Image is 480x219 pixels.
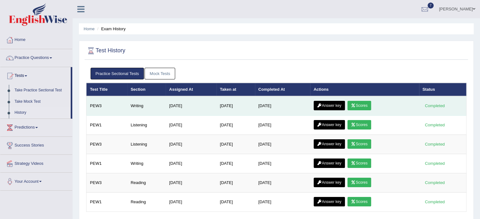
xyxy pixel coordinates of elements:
[86,193,127,212] td: PEW1
[347,139,371,149] a: Scores
[12,85,71,96] a: Take Practice Sectional Test
[255,193,310,212] td: [DATE]
[347,120,371,130] a: Scores
[166,116,216,135] td: [DATE]
[347,178,371,187] a: Scores
[423,102,447,109] div: Completed
[347,101,371,110] a: Scores
[216,83,255,96] th: Taken at
[314,120,345,130] a: Answer key
[216,154,255,173] td: [DATE]
[96,26,126,32] li: Exam History
[166,83,216,96] th: Assigned At
[166,96,216,116] td: [DATE]
[0,173,72,188] a: Your Account
[86,154,127,173] td: PEW1
[347,197,371,206] a: Scores
[86,46,125,55] h2: Test History
[84,26,95,31] a: Home
[423,199,447,205] div: Completed
[127,116,166,135] td: Listening
[86,83,127,96] th: Test Title
[127,96,166,116] td: Writing
[216,173,255,193] td: [DATE]
[216,116,255,135] td: [DATE]
[347,158,371,168] a: Scores
[0,67,71,83] a: Tests
[166,193,216,212] td: [DATE]
[310,83,419,96] th: Actions
[255,83,310,96] th: Completed At
[314,178,345,187] a: Answer key
[314,139,345,149] a: Answer key
[255,173,310,193] td: [DATE]
[166,135,216,154] td: [DATE]
[86,116,127,135] td: PEW1
[314,197,345,206] a: Answer key
[86,173,127,193] td: PEW3
[86,135,127,154] td: PEW3
[423,141,447,147] div: Completed
[314,101,345,110] a: Answer key
[0,31,72,47] a: Home
[216,96,255,116] td: [DATE]
[255,135,310,154] td: [DATE]
[12,96,71,107] a: Take Mock Test
[0,155,72,170] a: Strategy Videos
[86,96,127,116] td: PEW3
[91,68,144,79] a: Practice Sectional Tests
[127,154,166,173] td: Writing
[255,96,310,116] td: [DATE]
[0,137,72,153] a: Success Stories
[127,83,166,96] th: Section
[166,154,216,173] td: [DATE]
[419,83,466,96] th: Status
[12,107,71,118] a: History
[314,158,345,168] a: Answer key
[127,193,166,212] td: Reading
[255,116,310,135] td: [DATE]
[145,68,175,79] a: Mock Tests
[428,3,434,9] span: 7
[423,179,447,186] div: Completed
[166,173,216,193] td: [DATE]
[216,193,255,212] td: [DATE]
[423,122,447,128] div: Completed
[0,119,72,135] a: Predictions
[127,173,166,193] td: Reading
[255,154,310,173] td: [DATE]
[216,135,255,154] td: [DATE]
[0,49,72,65] a: Practice Questions
[127,135,166,154] td: Listening
[423,160,447,167] div: Completed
